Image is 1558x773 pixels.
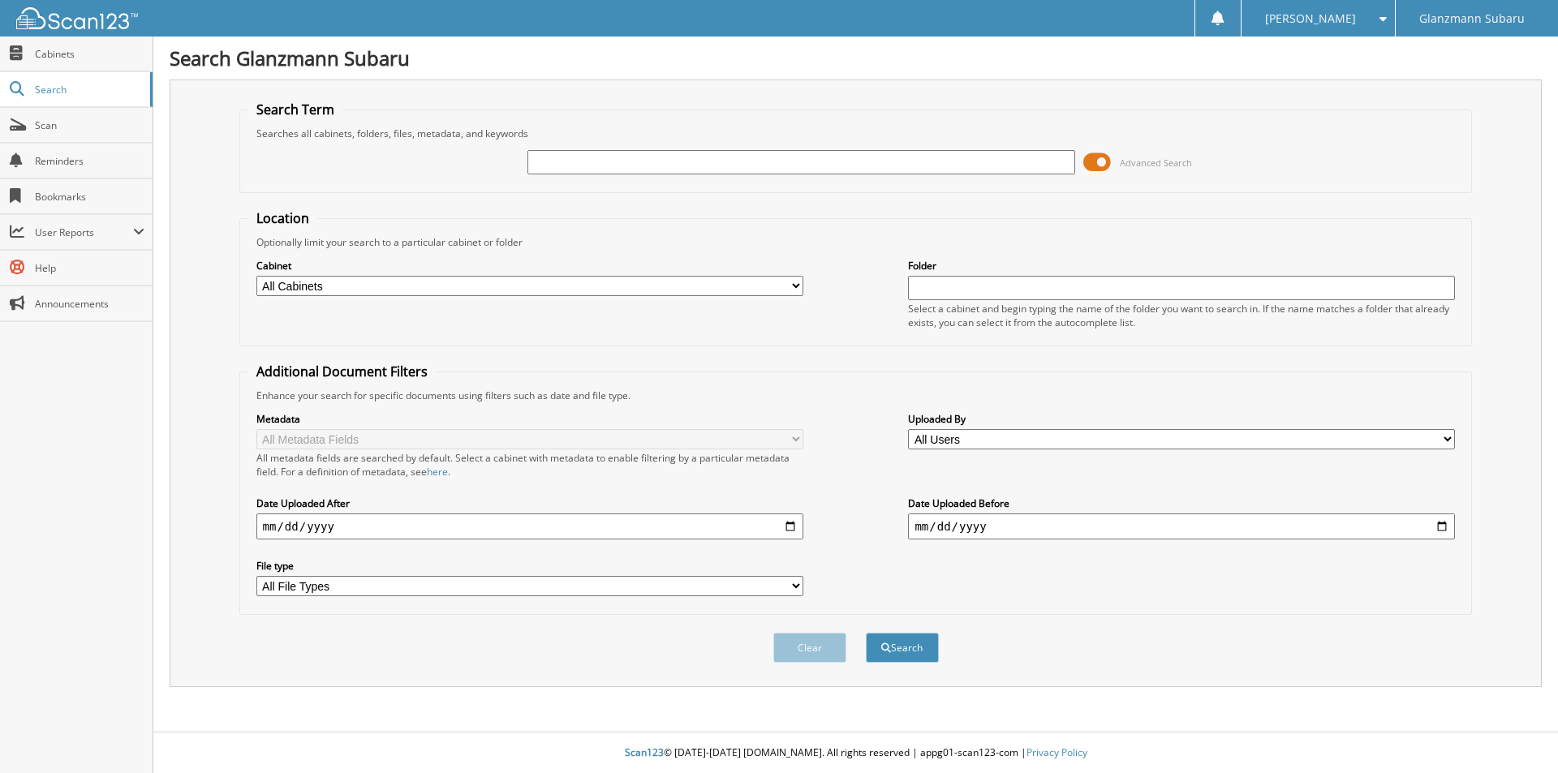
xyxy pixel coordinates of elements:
input: start [256,513,803,539]
div: Enhance your search for specific documents using filters such as date and file type. [248,389,1464,402]
span: Advanced Search [1120,157,1192,169]
label: Uploaded By [908,412,1455,426]
div: Select a cabinet and begin typing the name of the folder you want to search in. If the name match... [908,302,1455,329]
h1: Search Glanzmann Subaru [170,45,1542,71]
label: Metadata [256,412,803,426]
legend: Location [248,209,317,227]
div: © [DATE]-[DATE] [DOMAIN_NAME]. All rights reserved | appg01-scan123-com | [153,733,1558,773]
img: scan123-logo-white.svg [16,7,138,29]
label: Cabinet [256,259,803,273]
span: Cabinets [35,47,144,61]
legend: Search Term [248,101,342,118]
span: Search [35,83,142,97]
input: end [908,513,1455,539]
span: Reminders [35,154,144,168]
span: [PERSON_NAME] [1265,14,1356,24]
span: Help [35,261,144,275]
label: Date Uploaded Before [908,496,1455,510]
label: Folder [908,259,1455,273]
a: here [427,465,448,479]
span: Scan123 [625,745,664,759]
iframe: Chat Widget [1477,695,1558,773]
span: User Reports [35,225,133,239]
div: All metadata fields are searched by default. Select a cabinet with metadata to enable filtering b... [256,451,803,479]
a: Privacy Policy [1026,745,1087,759]
div: Optionally limit your search to a particular cabinet or folder [248,235,1464,249]
label: Date Uploaded After [256,496,803,510]
span: Announcements [35,297,144,311]
label: File type [256,559,803,573]
span: Glanzmann Subaru [1419,14,1525,24]
span: Bookmarks [35,190,144,204]
button: Clear [773,633,846,663]
legend: Additional Document Filters [248,363,436,380]
button: Search [866,633,939,663]
div: Searches all cabinets, folders, files, metadata, and keywords [248,127,1464,140]
span: Scan [35,118,144,132]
